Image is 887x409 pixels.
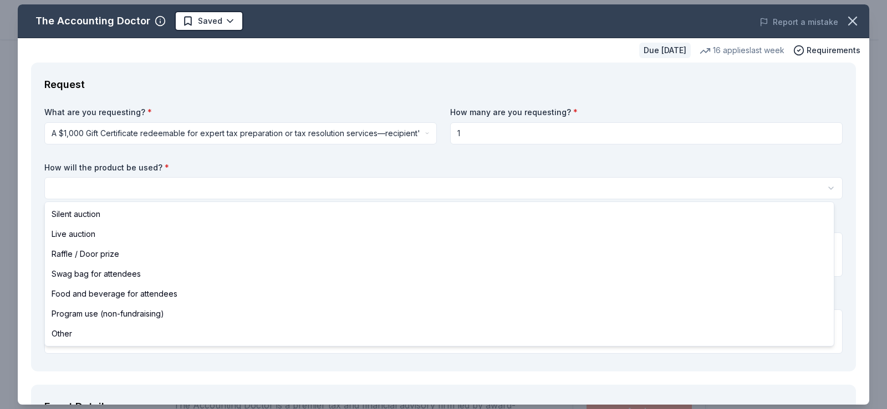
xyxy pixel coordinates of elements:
span: Swag bag for attendees [52,267,141,281]
span: Program use (non-fundraising) [52,307,164,320]
span: Raffle / Door prize [52,247,119,261]
span: Live auction [52,227,95,241]
span: Silent auction [52,208,100,221]
span: Other [52,327,72,340]
span: Food and beverage for attendees [52,287,177,301]
span: Spring 2026 Basket Fundraiser [236,13,324,27]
